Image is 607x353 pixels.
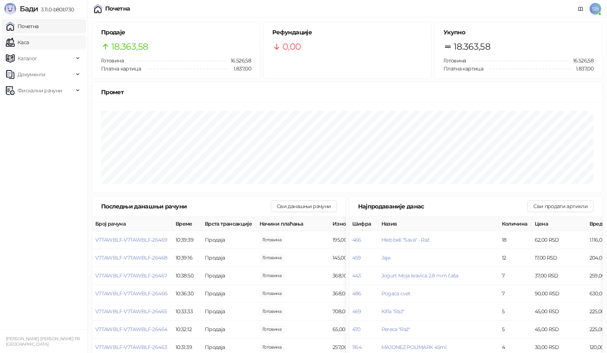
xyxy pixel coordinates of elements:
span: 18.363,58 [454,40,490,54]
th: Време [173,217,202,231]
span: Документи [18,67,45,82]
h5: Рефундације [272,28,422,37]
button: V7TAWBLF-V7TAWBLF-26466 [95,290,167,297]
a: Каса [6,35,29,50]
span: 1.837,00 [228,65,251,73]
td: 10:38:50 [173,267,202,285]
button: Pogaca cvet [381,290,411,297]
span: 195,00 [260,236,284,244]
span: 18.363,58 [111,40,148,54]
button: 470 [352,326,361,333]
div: Најпродаваније данас [358,202,528,211]
a: Документација [575,3,587,15]
th: Број рачуна [92,217,173,231]
td: 145,00 RSD [330,249,384,267]
button: V7TAWBLF-V7TAWBLF-26465 [95,308,167,315]
small: [PERSON_NAME] [PERSON_NAME] PR [GEOGRAPHIC_DATA] [6,336,80,347]
td: Продаја [202,321,257,338]
td: 10:39:39 [173,231,202,249]
th: Начини плаћања [257,217,330,231]
th: Шифра [349,217,379,231]
button: 443 [352,272,361,279]
a: Почетна [6,19,39,34]
button: 1164 [352,344,361,350]
td: 368,00 RSD [330,285,384,303]
button: Pereca "Raž" [381,326,410,333]
td: 195,00 RSD [330,231,384,249]
button: V7TAWBLF-V7TAWBLF-26468 [95,254,167,261]
button: 466 [352,237,361,243]
th: Цена [532,217,587,231]
button: 459 [352,254,361,261]
span: Готовина [443,57,466,64]
span: MAJONEZ POLIMARK 45ml [381,344,447,350]
span: 257,00 [260,343,284,351]
span: Каталог [18,51,37,66]
th: Количина [499,217,532,231]
td: Продаја [202,249,257,267]
button: Hleb beli "Sava" - Raž [381,237,430,243]
span: Бади [20,4,38,13]
div: Почетна [105,6,130,12]
td: 5 [499,321,532,338]
span: Платна картица [443,65,483,72]
span: 16.526,58 [568,57,593,65]
span: Фискални рачуни [18,83,62,98]
td: Продаја [202,303,257,321]
span: 65,00 [260,325,284,333]
div: Промет [101,88,593,97]
span: 368,10 [260,272,284,280]
button: 469 [352,308,361,315]
td: 37,00 RSD [532,267,587,285]
h5: Укупно [443,28,593,37]
td: 45,00 RSD [532,321,587,338]
span: 145,00 [260,254,284,262]
td: 65,00 RSD [330,321,384,338]
td: 7 [499,285,532,303]
button: V7TAWBLF-V7TAWBLF-26464 [95,326,167,333]
button: V7TAWBLF-V7TAWBLF-26469 [95,237,167,243]
img: Logo [4,3,16,15]
button: Сви данашњи рачуни [271,200,337,212]
button: Сви продати артикли [527,200,593,212]
td: 368,10 RSD [330,267,384,285]
td: 45,00 RSD [532,303,587,321]
td: 708,00 RSD [330,303,384,321]
td: Продаја [202,267,257,285]
button: V7TAWBLF-V7TAWBLF-26463 [95,344,167,350]
td: 12 [499,249,532,267]
th: Врста трансакције [202,217,257,231]
td: 10:32:12 [173,321,202,338]
th: Износ [330,217,384,231]
td: 10:39:16 [173,249,202,267]
th: Назив [379,217,499,231]
td: 90,00 RSD [532,285,587,303]
td: Продаја [202,231,257,249]
button: Jogurt Moja kravica 2.8 mm čaša [381,272,458,279]
td: 17,00 RSD [532,249,587,267]
td: 62,00 RSD [532,231,587,249]
button: Kifla "Raž" [381,308,404,315]
span: SB [589,3,601,15]
span: Готовина [101,57,124,64]
span: 3.11.0-b80b730 [38,6,74,13]
span: 16.526,58 [226,57,251,65]
span: 708,00 [260,307,284,315]
button: V7TAWBLF-V7TAWBLF-26467 [95,272,167,279]
h5: Продаје [101,28,251,37]
td: 7 [499,267,532,285]
div: Последњи данашњи рачуни [101,202,271,211]
button: Jaje [381,254,390,261]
